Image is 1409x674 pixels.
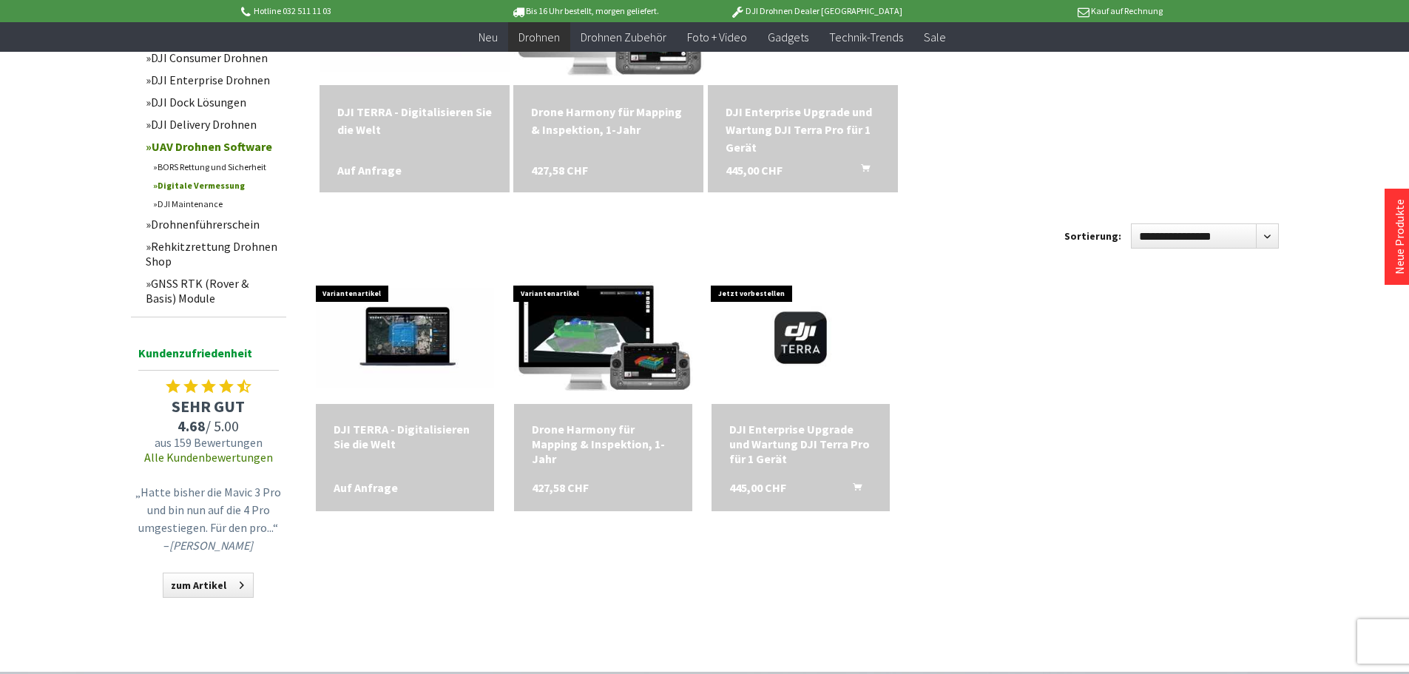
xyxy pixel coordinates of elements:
img: DJI Enterprise Upgrade und Wartung DJI Terra Pro für 1 Gerät [712,282,890,394]
span: SEHR GUT [131,396,286,417]
span: 427,58 CHF [532,480,589,495]
a: DJI Delivery Drohnen [138,113,286,135]
span: Auf Anfrage [334,480,398,495]
a: Drohnen [508,22,570,53]
a: GNSS RTK (Rover & Basis) Module [138,272,286,309]
a: Technik-Trends [819,22,913,53]
a: Neue Produkte [1392,199,1407,274]
div: DJI TERRA - Digitalisieren Sie die Welt [337,103,492,138]
a: DJI Dock Lösungen [138,91,286,113]
span: 4.68 [178,417,206,435]
a: DJI Maintenance [146,195,286,213]
a: Alle Kundenbewertungen [144,450,273,465]
span: Neu [479,30,498,44]
span: Drohnen Zubehör [581,30,666,44]
p: Bis 16 Uhr bestellt, morgen geliefert. [470,2,700,20]
div: Drone Harmony für Mapping & Inspektion, 1-Jahr [532,422,675,466]
a: DJI Consumer Drohnen [138,47,286,69]
p: DJI Drohnen Dealer [GEOGRAPHIC_DATA] [700,2,931,20]
span: Sale [924,30,946,44]
span: 427,58 CHF [531,161,588,179]
a: UAV Drohnen Software [138,135,286,158]
a: Rehkitzrettung Drohnen Shop [138,235,286,272]
a: zum Artikel [163,573,254,598]
div: DJI TERRA - Digitalisieren Sie die Welt [334,422,476,451]
button: In den Warenkorb [843,161,879,181]
span: Gadgets [768,30,808,44]
a: DJI Enterprise Upgrade und Wartung DJI Terra Pro für 1 Gerät 445,00 CHF In den Warenkorb [729,422,872,466]
img: DJI TERRA - Digitalisieren Sie die Welt [316,288,494,388]
a: Drone Harmony für Mapping & Inspektion, 1-Jahr 427,58 CHF [531,103,686,138]
a: DJI Enterprise Drohnen [138,69,286,91]
span: / 5.00 [131,417,286,435]
em: [PERSON_NAME] [169,538,253,553]
a: DJI TERRA - Digitalisieren Sie die Welt Auf Anfrage [337,103,492,138]
a: DJI TERRA - Digitalisieren Sie die Welt Auf Anfrage [334,422,476,451]
a: Drohnenführerschein [138,213,286,235]
p: „Hatte bisher die Mavic 3 Pro und bin nun auf die 4 Pro umgestiegen. Für den pro...“ – [135,483,283,554]
span: Technik-Trends [829,30,903,44]
a: Drone Harmony für Mapping & Inspektion, 1-Jahr 427,58 CHF [532,422,675,466]
span: Foto + Video [687,30,747,44]
span: Auf Anfrage [337,161,402,179]
div: DJI Enterprise Upgrade und Wartung DJI Terra Pro für 1 Gerät [729,422,872,466]
div: DJI Enterprise Upgrade und Wartung DJI Terra Pro für 1 Gerät [726,103,880,156]
div: Drone Harmony für Mapping & Inspektion, 1-Jahr [531,103,686,138]
a: Digitale Vermessung [146,176,286,195]
a: Foto + Video [677,22,757,53]
img: Drone Harmony für Mapping & Inspektion, 1-Jahr [514,282,692,394]
a: Gadgets [757,22,819,53]
span: 445,00 CHF [729,480,786,495]
a: Sale [913,22,956,53]
a: Drohnen Zubehör [570,22,677,53]
a: DJI Enterprise Upgrade und Wartung DJI Terra Pro für 1 Gerät 445,00 CHF In den Warenkorb [726,103,880,156]
span: Drohnen [518,30,560,44]
label: Sortierung: [1064,224,1121,248]
span: aus 159 Bewertungen [131,435,286,450]
button: In den Warenkorb [835,480,871,499]
a: Neu [468,22,508,53]
span: 445,00 CHF [726,161,783,179]
span: Kundenzufriedenheit [138,343,279,371]
p: Kauf auf Rechnung [932,2,1163,20]
a: BORS Rettung und Sicherheit [146,158,286,176]
p: Hotline 032 511 11 03 [239,2,470,20]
